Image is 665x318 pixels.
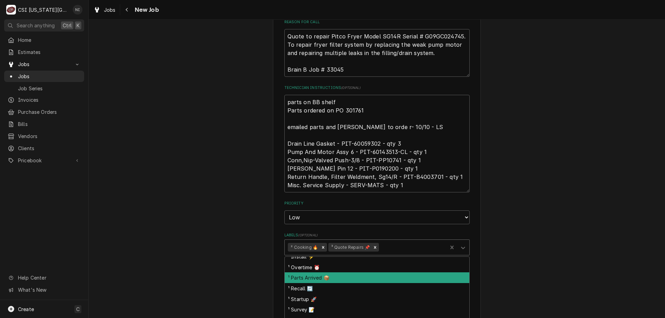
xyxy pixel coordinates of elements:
[4,46,84,58] a: Estimates
[284,201,470,224] div: Priority
[328,243,372,252] div: ³ Quote Repairs 📌
[4,106,84,118] a: Purchase Orders
[285,294,469,305] div: ¹ Startup 🚀
[284,85,470,91] label: Technician Instructions
[341,86,361,90] span: ( optional )
[63,22,72,29] span: Ctrl
[91,4,118,16] a: Jobs
[298,233,318,237] span: ( optional )
[4,19,84,31] button: Search anythingCtrlK
[18,85,81,92] span: Job Series
[133,5,159,15] span: New Job
[319,243,327,252] div: Remove ² Cooking 🔥
[4,94,84,106] a: Invoices
[18,286,80,293] span: What's New
[4,155,84,166] a: Go to Pricebook
[285,251,469,262] div: ¹ Install ⚡️
[18,61,70,68] span: Jobs
[4,71,84,82] a: Jobs
[4,284,84,296] a: Go to What's New
[4,83,84,94] a: Job Series
[18,6,69,13] div: CSI [US_STATE][GEOGRAPHIC_DATA]
[371,243,379,252] div: Remove ³ Quote Repairs 📌
[284,233,470,255] div: Labels
[4,58,84,70] a: Go to Jobs
[104,6,116,13] span: Jobs
[284,19,470,76] div: Reason For Call
[284,95,470,192] textarea: parts on BB shelf Parts ordered on PO 301761 emailed parts and [PERSON_NAME] to orde r- 10/10 - L...
[284,29,470,77] textarea: Quote to repair Pitco Fryer Model SG14R Serial # G09GC024745. To repair fryer filter system by re...
[17,22,55,29] span: Search anything
[73,5,82,15] div: Nate Ingram's Avatar
[76,306,80,313] span: C
[18,157,70,164] span: Pricebook
[4,118,84,130] a: Bills
[285,283,469,294] div: ¹ Recall 🔄
[18,73,81,80] span: Jobs
[122,4,133,15] button: Navigate back
[18,145,81,152] span: Clients
[77,22,80,29] span: K
[18,133,81,140] span: Vendors
[4,143,84,154] a: Clients
[18,48,81,56] span: Estimates
[4,130,84,142] a: Vendors
[284,233,470,238] label: Labels
[284,19,470,25] label: Reason For Call
[18,120,81,128] span: Bills
[18,306,34,312] span: Create
[18,274,80,281] span: Help Center
[18,108,81,116] span: Purchase Orders
[288,243,319,252] div: ² Cooking 🔥
[6,5,16,15] div: CSI Kansas City's Avatar
[6,5,16,15] div: C
[4,272,84,283] a: Go to Help Center
[284,85,470,192] div: Technician Instructions
[73,5,82,15] div: NI
[285,272,469,283] div: ¹ Parts Arrived 📦
[284,201,470,206] label: Priority
[18,36,81,44] span: Home
[285,304,469,315] div: ¹ Survey 📝
[4,34,84,46] a: Home
[18,96,81,103] span: Invoices
[285,262,469,273] div: ¹ Overtime ⏰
